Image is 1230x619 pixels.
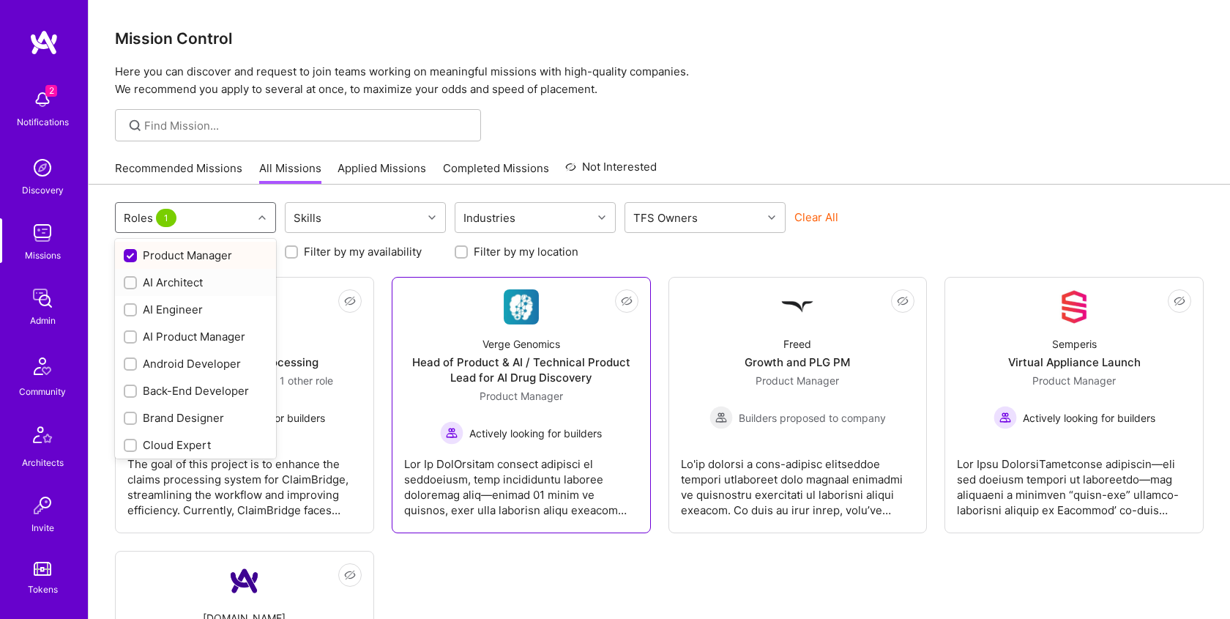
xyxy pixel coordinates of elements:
[1052,336,1097,352] div: Semperis
[124,383,267,399] div: Back-End Developer
[480,390,563,402] span: Product Manager
[756,374,839,387] span: Product Manager
[469,426,602,441] span: Actively looking for builders
[144,118,470,133] input: Find Mission...
[768,214,775,221] i: icon Chevron
[45,85,57,97] span: 2
[28,283,57,313] img: admin teamwork
[404,289,638,521] a: Company LogoVerge GenomicsHead of Product & AI / Technical Product Lead for AI Drug DiscoveryProd...
[22,455,64,470] div: Architects
[957,445,1191,518] div: Lor Ipsu DolorsiTametconse adipiscin—eli sed doeiusm tempori ut laboreetdo—mag aliquaeni a minimv...
[957,289,1191,521] a: Company LogoSemperisVirtual Appliance LaunchProduct Manager Actively looking for buildersActively...
[156,209,176,227] span: 1
[621,295,633,307] i: icon EyeClosed
[1174,295,1185,307] i: icon EyeClosed
[120,207,183,229] div: Roles
[404,445,638,518] div: Lor Ip DolOrsitam consect adipisci el seddoeiusm, temp incididuntu laboree doloremag aliq—enimad ...
[22,182,64,198] div: Discovery
[598,214,605,221] i: icon Chevron
[794,210,838,225] button: Clear All
[745,355,850,370] div: Growth and PLG PM
[124,248,267,263] div: Product Manager
[28,85,57,114] img: bell
[29,29,59,56] img: logo
[344,295,356,307] i: icon EyeClosed
[565,158,657,185] a: Not Interested
[897,295,909,307] i: icon EyeClosed
[17,114,69,130] div: Notifications
[25,349,60,384] img: Community
[344,569,356,581] i: icon EyeClosed
[115,160,242,185] a: Recommended Missions
[460,207,519,229] div: Industries
[304,244,422,259] label: Filter by my availability
[28,582,58,597] div: Tokens
[440,421,463,445] img: Actively looking for builders
[124,410,267,426] div: Brand Designer
[681,445,915,518] div: Lo'ip dolorsi a cons-adipisc elitseddoe tempori utlaboreet dolo magnaal enimadmi ve quisnostru ex...
[124,302,267,317] div: AI Engineer
[31,520,54,535] div: Invite
[1032,374,1116,387] span: Product Manager
[780,289,815,325] img: Company Logo
[227,563,262,598] img: Company Logo
[25,248,61,263] div: Missions
[504,289,539,325] img: Company Logo
[290,207,325,229] div: Skills
[474,244,578,259] label: Filter by my location
[482,336,560,352] div: Verge Genomics
[34,562,51,576] img: tokens
[630,207,701,229] div: TFS Owners
[124,275,267,290] div: AI Architect
[115,29,1204,48] h3: Mission Control
[783,336,811,352] div: Freed
[30,313,56,328] div: Admin
[115,63,1204,98] p: Here you can discover and request to join teams working on meaningful missions with high-quality ...
[28,491,57,520] img: Invite
[994,406,1017,429] img: Actively looking for builders
[404,355,638,385] div: Head of Product & AI / Technical Product Lead for AI Drug Discovery
[1056,289,1092,325] img: Company Logo
[428,214,436,221] i: icon Chevron
[124,356,267,371] div: Android Developer
[1008,355,1141,370] div: Virtual Appliance Launch
[258,214,266,221] i: icon Chevron
[258,374,333,387] span: and 1 other role
[739,410,886,426] span: Builders proposed to company
[1023,410,1155,426] span: Actively looking for builders
[338,160,426,185] a: Applied Missions
[259,160,321,185] a: All Missions
[28,218,57,248] img: teamwork
[124,437,267,453] div: Cloud Expert
[443,160,549,185] a: Completed Missions
[681,289,915,521] a: Company LogoFreedGrowth and PLG PMProduct Manager Builders proposed to companyBuilders proposed t...
[25,420,60,455] img: Architects
[124,329,267,344] div: AI Product Manager
[19,384,66,399] div: Community
[127,445,362,518] div: The goal of this project is to enhance the claims processing system for ClaimBridge, streamlining...
[28,153,57,182] img: discovery
[127,117,143,134] i: icon SearchGrey
[709,406,733,429] img: Builders proposed to company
